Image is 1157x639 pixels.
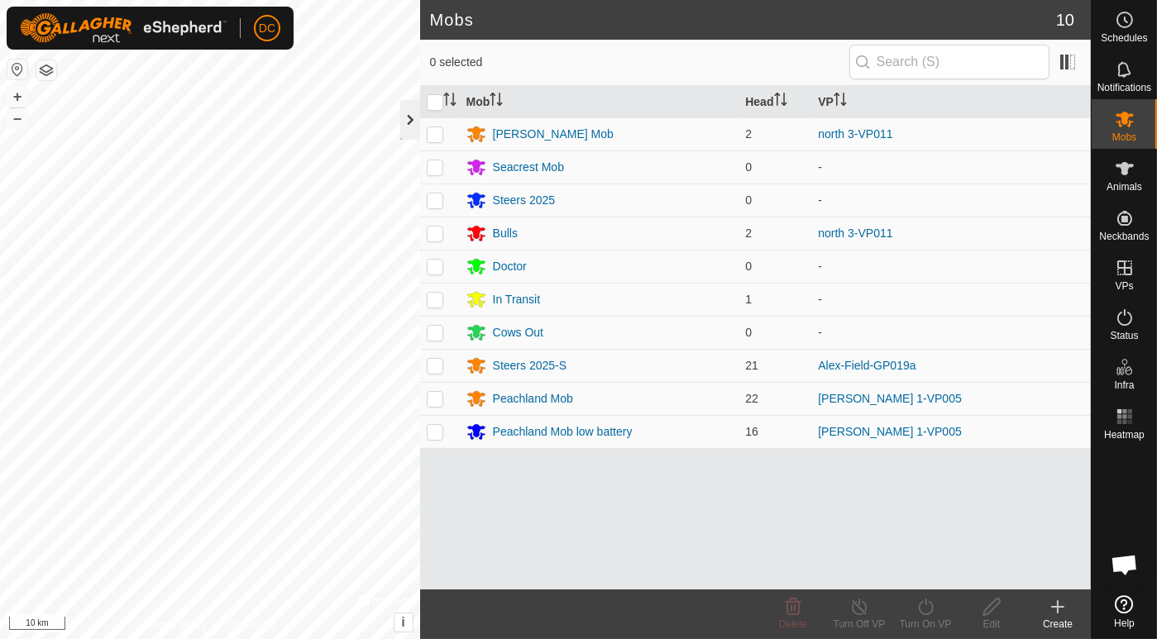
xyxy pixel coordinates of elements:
[430,54,849,71] span: 0 selected
[1112,132,1136,142] span: Mobs
[745,227,752,240] span: 2
[1097,83,1151,93] span: Notifications
[145,618,207,632] a: Privacy Policy
[745,359,758,372] span: 21
[818,392,962,405] a: [PERSON_NAME] 1-VP005
[20,13,227,43] img: Gallagher Logo
[460,86,739,118] th: Mob
[493,258,527,275] div: Doctor
[1115,281,1133,291] span: VPs
[811,316,1091,349] td: -
[493,324,543,341] div: Cows Out
[818,227,892,240] a: north 3-VP011
[394,613,413,632] button: i
[892,617,959,632] div: Turn On VP
[443,95,457,108] p-sorticon: Activate to sort
[493,291,541,308] div: In Transit
[1114,618,1135,628] span: Help
[430,10,1056,30] h2: Mobs
[1107,182,1142,192] span: Animals
[959,617,1025,632] div: Edit
[811,86,1091,118] th: VP
[745,425,758,438] span: 16
[490,95,503,108] p-sorticon: Activate to sort
[818,425,962,438] a: [PERSON_NAME] 1-VP005
[849,45,1049,79] input: Search (S)
[745,392,758,405] span: 22
[745,193,752,207] span: 0
[811,150,1091,184] td: -
[818,359,916,372] a: Alex-Field-GP019a
[1110,331,1138,341] span: Status
[774,95,787,108] p-sorticon: Activate to sort
[745,326,752,339] span: 0
[745,293,752,306] span: 1
[7,108,27,128] button: –
[401,615,404,629] span: i
[1104,430,1145,440] span: Heatmap
[1099,231,1149,241] span: Neckbands
[826,617,892,632] div: Turn Off VP
[745,160,752,174] span: 0
[818,127,892,141] a: north 3-VP011
[834,95,847,108] p-sorticon: Activate to sort
[811,250,1091,283] td: -
[493,159,564,176] div: Seacrest Mob
[493,126,614,143] div: [PERSON_NAME] Mob
[811,283,1091,316] td: -
[493,390,573,408] div: Peachland Mob
[493,423,633,441] div: Peachland Mob low battery
[811,184,1091,217] td: -
[739,86,811,118] th: Head
[36,60,56,80] button: Map Layers
[259,20,275,37] span: DC
[7,60,27,79] button: Reset Map
[226,618,275,632] a: Contact Us
[745,260,752,273] span: 0
[7,87,27,107] button: +
[1092,589,1157,635] a: Help
[745,127,752,141] span: 2
[493,192,556,209] div: Steers 2025
[493,357,567,374] div: Steers 2025-S
[1114,380,1134,390] span: Infra
[1056,7,1074,32] span: 10
[1100,540,1150,589] div: Open chat
[1025,617,1091,632] div: Create
[779,618,808,630] span: Delete
[493,225,518,242] div: Bulls
[1101,33,1147,43] span: Schedules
